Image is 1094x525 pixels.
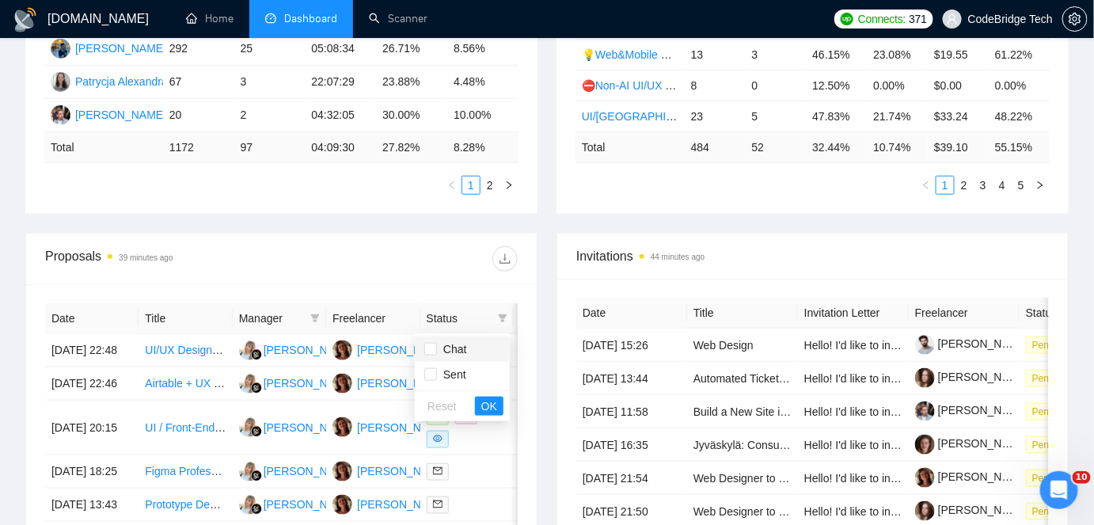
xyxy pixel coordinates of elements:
td: 23.88% [376,66,447,99]
span: download [493,253,517,265]
span: right [1035,181,1045,190]
img: PA [51,72,70,92]
td: 3 [234,66,306,99]
td: 55.15 % [989,131,1050,162]
img: c1R-M39ZuYEBeKfMth6Ar10ZxULs1-53HxjRFeKbDaoHmb2iOw3owgm-cHAZQwyXtk [915,368,935,388]
button: right [500,176,519,195]
td: 292 [163,32,234,66]
button: OK [475,397,503,416]
a: 2 [955,177,973,194]
span: mail [433,500,443,509]
span: user [947,13,958,25]
div: [PERSON_NAME] [357,419,448,436]
td: 8.28 % [447,132,519,163]
a: AK[PERSON_NAME] [239,420,355,433]
td: Figma Professional Needed for Dashboard Wireframe Conversion [139,455,232,489]
img: SA [51,39,70,59]
td: 10.74 % [867,131,928,162]
span: 371 [909,10,926,28]
span: 10 [1073,471,1091,484]
a: UI/UX Designer for AI Political Advocacy Platform [145,344,387,356]
img: AK [239,340,259,360]
td: 0.00% [867,70,928,101]
td: [DATE] 13:44 [576,362,687,395]
button: setting [1062,6,1088,32]
td: 1172 [163,132,234,163]
td: Total [44,132,163,163]
td: 97 [234,132,306,163]
a: [PERSON_NAME] [915,504,1029,516]
a: DM[PERSON_NAME] Maloroshvylo [51,108,235,120]
td: 04:09:30 [305,132,376,163]
td: Airtable + UX Form Designer for National High School BBQ Association App (PITMASTER) [139,367,232,401]
span: mail [433,466,443,476]
td: 13 [685,39,746,70]
img: c1R-M39ZuYEBeKfMth6Ar10ZxULs1-53HxjRFeKbDaoHmb2iOw3owgm-cHAZQwyXtk [915,501,935,521]
td: Total [575,131,685,162]
div: [PERSON_NAME] [75,40,166,57]
td: $19.55 [928,39,989,70]
td: 23.08% [867,39,928,70]
a: Pending [1026,338,1080,351]
td: Web Designer to create visuals for multiple websites (Russian speaking) [687,462,798,495]
button: Reset [421,397,463,416]
th: Invitation Letter [798,298,909,329]
img: AK [239,374,259,394]
img: DM [51,105,70,125]
a: Figma Professional Needed for Dashboard Wireframe Conversion [145,465,469,477]
img: gigradar-bm.png [251,426,262,437]
td: 32.44 % [806,131,867,162]
td: [DATE] 15:26 [576,329,687,362]
button: right [1031,176,1050,195]
td: 3 [746,39,807,70]
td: 04:32:05 [305,99,376,132]
a: setting [1062,13,1088,25]
th: Freelancer [326,303,420,334]
div: [PERSON_NAME] [264,496,355,513]
a: 1 [936,177,954,194]
img: gigradar-bm.png [251,470,262,481]
span: Status [427,310,492,327]
img: c1E8dj8wQDXrhoBdMhIfBJ-h8n_77G0GV7qAhk8nFafeocn6y0Gvuuedam9dPeyLqc [915,435,935,455]
div: [PERSON_NAME] [357,375,448,392]
div: [PERSON_NAME] [264,375,355,392]
a: Prototype Development for Gamified Activity & Motivation Tracker App [145,498,488,511]
div: [PERSON_NAME] [357,462,448,480]
a: [PERSON_NAME] [915,337,1029,350]
span: OK [481,398,497,415]
td: 05:08:34 [305,32,376,66]
button: left [443,176,462,195]
span: Manager [239,310,304,327]
td: 484 [685,131,746,162]
img: c13eRwMvUlzo-XLg2uvHvFCVtnE4MC0Iv6MtAo1ebavpSsne99UkWfEKIiY0bp85Ns [915,468,935,488]
a: ⛔Non-AI UI/UX 💳🪙FinTech+NFT/Crypto/Blockchain/Casino [582,79,889,92]
time: 44 minutes ago [651,253,705,261]
a: UI / Front-End Designer to create a Dashboard / HUD in [GEOGRAPHIC_DATA] [145,421,538,434]
iframe: Intercom live chat [1040,471,1078,509]
a: Pending [1026,438,1080,451]
span: Pending [1026,337,1073,354]
td: Build a New Site in Word Press Archiving my Old Site Content About Hard Dance Clubs from 1999 [687,395,798,428]
span: setting [1063,13,1087,25]
a: Pending [1026,471,1080,484]
span: filter [310,314,320,323]
button: left [917,176,936,195]
td: [DATE] 22:46 [45,367,139,401]
div: [PERSON_NAME] Maloroshvylo [75,106,235,124]
a: AK[PERSON_NAME] [239,376,355,389]
td: 4.48% [447,66,519,99]
td: UI/UX Designer for AI Political Advocacy Platform [139,334,232,367]
td: 26.71% [376,32,447,66]
td: 8.56% [447,32,519,66]
td: Jyväskylä: Consultation+test-drive in the dealership [687,428,798,462]
td: 30.00% [376,99,447,132]
li: Previous Page [443,176,462,195]
td: 27.82 % [376,132,447,163]
th: Title [139,303,232,334]
span: left [921,181,931,190]
td: [DATE] 22:48 [45,334,139,367]
td: [DATE] 18:25 [45,455,139,489]
img: AK [239,462,259,481]
img: gigradar-bm.png [251,349,262,360]
th: Date [45,303,139,334]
